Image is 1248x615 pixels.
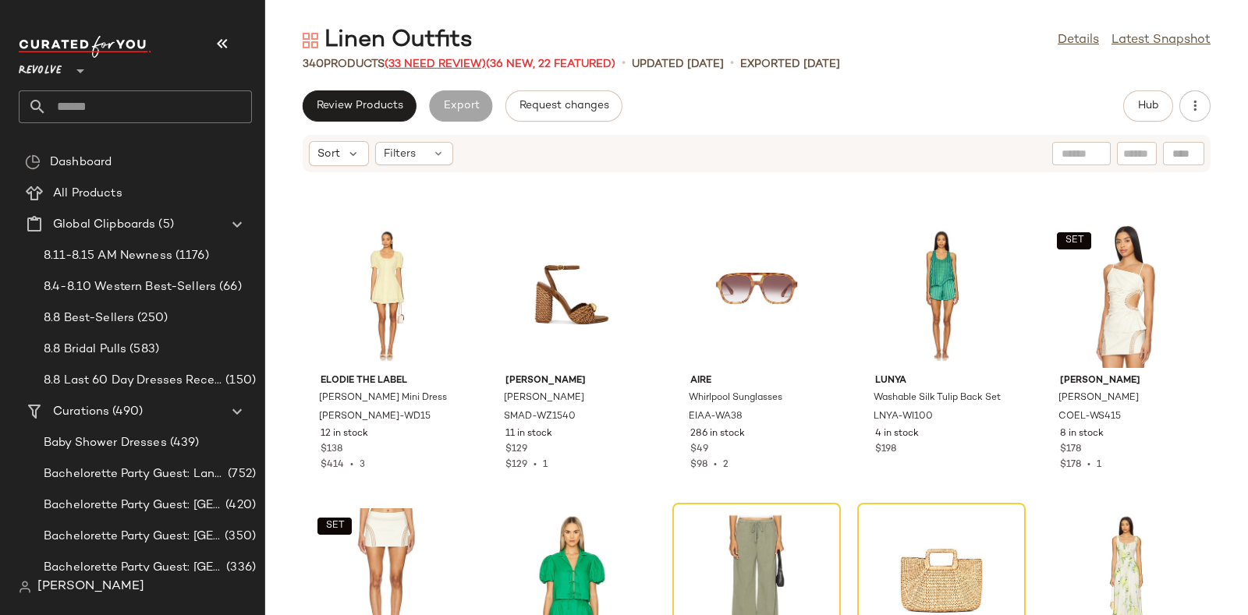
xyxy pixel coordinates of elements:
[690,443,708,457] span: $49
[875,427,919,441] span: 4 in stock
[690,427,745,441] span: 286 in stock
[324,521,344,532] span: SET
[1081,460,1097,470] span: •
[50,154,112,171] span: Dashboard
[1058,410,1121,424] span: COEL-WS415
[1064,235,1083,246] span: SET
[222,528,256,546] span: (350)
[321,443,342,457] span: $138
[44,309,134,327] span: 8.8 Best-Sellers
[740,56,840,72] p: Exported [DATE]
[875,443,896,457] span: $198
[1060,427,1104,441] span: 8 in stock
[44,247,172,265] span: 8.11-8.15 AM Newness
[1048,223,1205,368] img: COEL-WS415_V1.jpg
[222,372,256,390] span: (150)
[44,278,216,296] span: 8.4-8.10 Western Best-Sellers
[317,518,352,535] button: SET
[543,460,548,470] span: 1
[689,410,743,424] span: EIAA-WA38
[360,460,365,470] span: 3
[385,58,486,70] span: (33 Need Review)
[504,391,584,405] span: [PERSON_NAME]
[707,460,723,470] span: •
[316,100,403,112] span: Review Products
[1058,391,1139,405] span: [PERSON_NAME]
[167,434,200,452] span: (439)
[319,410,431,424] span: [PERSON_NAME]-WD15
[317,146,340,162] span: Sort
[505,460,527,470] span: $129
[344,460,360,470] span: •
[53,403,109,421] span: Curations
[384,146,416,162] span: Filters
[155,216,173,234] span: (5)
[622,55,626,73] span: •
[25,154,41,170] img: svg%3e
[504,410,576,424] span: SMAD-WZ1540
[303,25,473,56] div: Linen Outfits
[319,391,447,405] span: [PERSON_NAME] Mini Dress
[1060,374,1193,388] span: [PERSON_NAME]
[37,578,144,596] span: [PERSON_NAME]
[44,497,222,514] span: Bachelorette Party Guest: [GEOGRAPHIC_DATA]
[863,223,1020,368] img: LNYA-WI100_V1.jpg
[1123,90,1173,122] button: Hub
[19,36,151,58] img: cfy_white_logo.C9jOOHJF.svg
[222,497,256,514] span: (420)
[19,581,31,593] img: svg%3e
[690,460,707,470] span: $98
[321,427,368,441] span: 12 in stock
[172,247,209,265] span: (1176)
[223,559,256,577] span: (336)
[1097,460,1101,470] span: 1
[486,58,615,70] span: (36 New, 22 Featured)
[493,223,651,368] img: SMAD-WZ1540_V1.jpg
[875,374,1008,388] span: LUNYA
[632,56,724,72] p: updated [DATE]
[44,341,126,359] span: 8.8 Bridal Pulls
[874,391,1001,405] span: Washable Silk Tulip Back Set
[723,460,729,470] span: 2
[44,465,225,483] span: Bachelorette Party Guest: Landing Page
[505,374,638,388] span: [PERSON_NAME]
[126,341,159,359] span: (583)
[527,460,543,470] span: •
[134,309,168,327] span: (250)
[53,185,122,203] span: All Products
[1060,443,1081,457] span: $178
[53,216,155,234] span: Global Clipboards
[216,278,242,296] span: (66)
[308,223,466,368] img: EDIE-WD15_V1.jpg
[505,427,552,441] span: 11 in stock
[303,33,318,48] img: svg%3e
[225,465,256,483] span: (752)
[1058,31,1099,50] a: Details
[730,55,734,73] span: •
[505,90,622,122] button: Request changes
[303,90,417,122] button: Review Products
[678,223,835,368] img: EIAA-WA38_V1.jpg
[44,434,167,452] span: Baby Shower Dresses
[303,56,615,72] div: Products
[1060,460,1081,470] span: $178
[321,374,453,388] span: Elodie the Label
[44,528,222,546] span: Bachelorette Party Guest: [GEOGRAPHIC_DATA]
[321,460,344,470] span: $414
[19,53,62,81] span: Revolve
[1111,31,1211,50] a: Latest Snapshot
[303,58,324,70] span: 340
[874,410,933,424] span: LNYA-WI100
[1137,100,1159,112] span: Hub
[519,100,609,112] span: Request changes
[44,372,222,390] span: 8.8 Last 60 Day Dresses Receipts Best-Sellers
[505,443,527,457] span: $129
[690,374,823,388] span: AIRE
[44,559,223,577] span: Bachelorette Party Guest: [GEOGRAPHIC_DATA]
[689,391,782,405] span: Whirlpool Sunglasses
[1057,232,1091,249] button: SET
[109,403,143,421] span: (490)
